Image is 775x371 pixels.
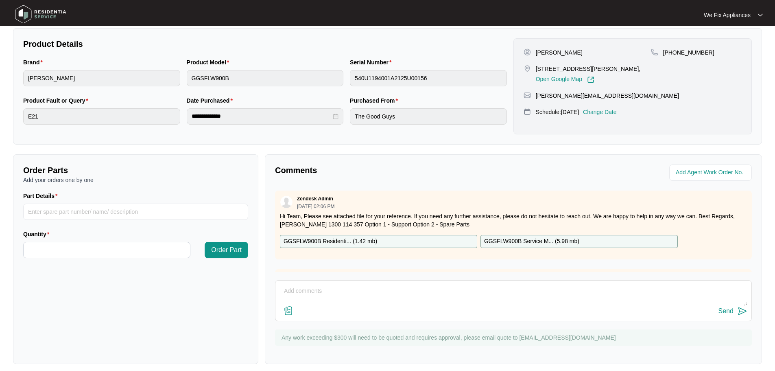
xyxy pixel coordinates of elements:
input: Part Details [23,204,248,220]
label: Serial Number [350,58,395,66]
input: Product Model [187,70,344,86]
button: Order Part [205,242,248,258]
input: Purchased From [350,108,507,125]
p: GGSFLW900B Service M... ( 5.98 mb ) [484,237,579,246]
p: [PERSON_NAME][EMAIL_ADDRESS][DOMAIN_NAME] [536,92,679,100]
p: Zendesk Admin [297,195,333,202]
label: Quantity [23,230,52,238]
p: Add your orders one by one [23,176,248,184]
img: dropdown arrow [758,13,763,17]
label: Brand [23,58,46,66]
a: Open Google Map [536,76,594,83]
p: GGSFLW900B Residenti... ( 1.42 mb ) [284,237,377,246]
p: Any work exceeding $300 will need to be quoted and requires approval, please email quote to [EMAI... [282,334,748,342]
img: user-pin [524,48,531,56]
input: Quantity [24,242,190,258]
img: send-icon.svg [738,306,747,316]
img: map-pin [524,108,531,115]
label: Purchased From [350,97,401,105]
span: Order Part [211,245,242,255]
img: file-attachment-doc.svg [284,306,293,316]
p: [DATE] 02:06 PM [297,204,334,209]
img: map-pin [651,48,658,56]
label: Product Fault or Query [23,97,92,105]
img: Link-External [587,76,594,83]
label: Part Details [23,192,61,200]
input: Brand [23,70,180,86]
p: Product Details [23,38,507,50]
img: map-pin [524,92,531,99]
p: [PHONE_NUMBER] [663,48,714,57]
label: Product Model [187,58,233,66]
p: Change Date [583,108,617,116]
img: residentia service logo [12,2,69,26]
p: Hi Team, Please see attached file for your reference. If you need any further assistance, please ... [280,212,747,228]
div: Send [718,307,734,315]
p: Schedule: [DATE] [536,108,579,116]
label: Date Purchased [187,97,236,105]
input: Add Agent Work Order No. [676,168,747,178]
p: We Fix Appliances [704,11,751,19]
p: Comments [275,165,508,176]
input: Date Purchased [192,112,332,121]
img: map-pin [524,65,531,72]
button: Send [718,306,747,317]
p: [STREET_ADDRESS][PERSON_NAME], [536,65,641,73]
img: user.svg [280,196,293,208]
input: Serial Number [350,70,507,86]
p: Order Parts [23,165,248,176]
p: [PERSON_NAME] [536,48,583,57]
input: Product Fault or Query [23,108,180,125]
